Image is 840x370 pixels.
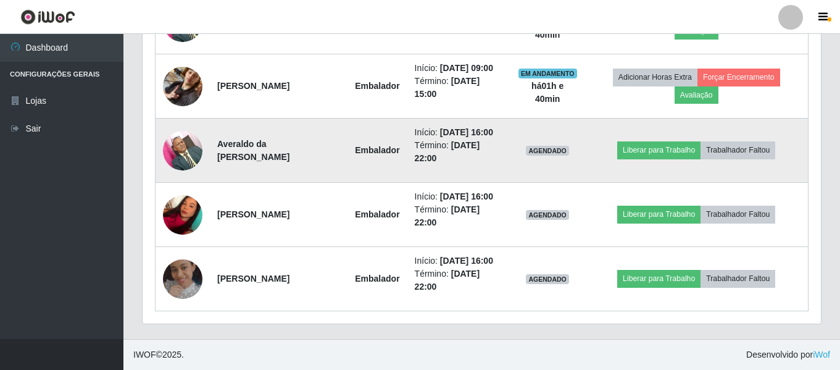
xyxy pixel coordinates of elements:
[440,63,493,73] time: [DATE] 09:00
[701,206,775,223] button: Trabalhador Faltou
[415,203,503,229] li: Término:
[701,141,775,159] button: Trabalhador Faltou
[415,267,503,293] li: Término:
[163,51,202,122] img: 1746137035035.jpeg
[415,190,503,203] li: Início:
[133,350,156,359] span: IWOF
[617,141,701,159] button: Liberar para Trabalho
[526,146,569,156] span: AGENDADO
[217,274,289,284] strong: [PERSON_NAME]
[355,274,399,284] strong: Embalador
[133,348,184,361] span: © 2025 .
[217,139,289,162] strong: Averaldo da [PERSON_NAME]
[355,81,399,91] strong: Embalador
[163,124,202,177] img: 1697117733428.jpeg
[613,69,697,86] button: Adicionar Horas Extra
[217,209,289,219] strong: [PERSON_NAME]
[355,145,399,155] strong: Embalador
[617,270,701,287] button: Liberar para Trabalho
[440,191,493,201] time: [DATE] 16:00
[518,69,577,78] span: EM ANDAMENTO
[526,210,569,220] span: AGENDADO
[163,259,202,299] img: 1733797233446.jpeg
[526,274,569,284] span: AGENDADO
[813,350,830,359] a: iWof
[163,188,202,241] img: 1733184056200.jpeg
[415,126,503,139] li: Início:
[617,206,701,223] button: Liberar para Trabalho
[697,69,780,86] button: Forçar Encerramento
[701,270,775,287] button: Trabalhador Faltou
[746,348,830,361] span: Desenvolvido por
[415,254,503,267] li: Início:
[217,81,289,91] strong: [PERSON_NAME]
[440,127,493,137] time: [DATE] 16:00
[415,139,503,165] li: Término:
[355,209,399,219] strong: Embalador
[415,62,503,75] li: Início:
[531,81,563,104] strong: há 01 h e 40 min
[20,9,75,25] img: CoreUI Logo
[440,256,493,266] time: [DATE] 16:00
[675,86,718,104] button: Avaliação
[415,75,503,101] li: Término:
